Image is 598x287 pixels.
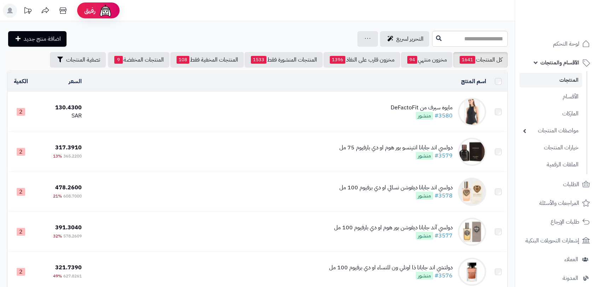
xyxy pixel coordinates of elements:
[519,195,594,212] a: المراجعات والأسئلة
[519,251,594,268] a: العملاء
[63,193,82,199] span: 608.7000
[401,52,453,68] a: مخزون منتهي94
[17,108,25,116] span: 2
[519,176,594,193] a: الطلبات
[458,178,486,206] img: دولسي اند جابانا ديفوشن نسائي او دي برفيوم 100 مل
[53,193,62,199] span: 21%
[563,179,579,189] span: الطلبات
[396,35,424,43] span: التحرير لسريع
[519,73,582,87] a: المنتجات
[460,56,475,64] span: 1641
[519,157,582,172] a: الملفات الرقمية
[435,191,453,200] a: #3578
[323,52,400,68] a: مخزون قارب على النفاذ1396
[458,218,486,246] img: دولسي آند جابانا ديفوشن بور هوم او دي بارفيوم 100 مل
[458,138,486,166] img: دولسي اند جابانا انتينسو بور هوم او دي بارفيوم 75 مل
[416,112,433,120] span: منشور
[53,233,62,239] span: 32%
[435,231,453,240] a: #3577
[53,273,62,279] span: 49%
[330,56,345,64] span: 1396
[416,152,433,160] span: منشور
[69,77,82,86] a: السعر
[416,232,433,240] span: منشور
[37,112,81,120] div: SAR
[563,273,578,283] span: المدونة
[525,236,579,246] span: إشعارات التحويلات البنكية
[435,151,453,160] a: #3579
[55,223,82,232] span: 391.3040
[114,56,123,64] span: 9
[519,123,582,138] a: مواصفات المنتجات
[461,77,486,86] a: اسم المنتج
[550,20,591,35] img: logo-2.png
[458,258,486,286] img: دولتشي اند جابانا ذا اونلي ون للنساء او دي برفيوم 100 مل
[19,4,36,19] a: تحديثات المنصة
[251,56,266,64] span: 1533
[553,39,579,49] span: لوحة التحكم
[329,264,453,272] div: دولتشي اند جابانا ذا اونلي ون للنساء او دي برفيوم 100 مل
[334,224,453,232] div: دولسي آند جابانا ديفوشن بور هوم او دي بارفيوم 100 مل
[17,268,25,276] span: 2
[458,98,486,126] img: مايوه سيرف من DeFactoFit
[50,52,106,68] button: تصفية المنتجات
[17,228,25,236] span: 2
[453,52,508,68] a: كل المنتجات1641
[519,106,582,121] a: الماركات
[519,140,582,155] a: خيارات المنتجات
[416,192,433,200] span: منشور
[177,56,189,64] span: 108
[8,31,67,47] a: اضافة منتج جديد
[14,77,28,86] a: الكمية
[519,270,594,287] a: المدونة
[108,52,169,68] a: المنتجات المخفضة9
[551,217,579,227] span: طلبات الإرجاع
[540,58,579,68] span: الأقسام والمنتجات
[17,188,25,196] span: 2
[435,271,453,280] a: #3576
[84,6,96,15] span: رفيق
[37,104,81,112] div: 130.4300
[53,153,62,159] span: 13%
[55,143,82,152] span: 317.3910
[66,56,100,64] span: تصفية المنتجات
[519,232,594,249] a: إشعارات التحويلات البنكية
[63,153,82,159] span: 365.2200
[519,213,594,230] a: طلبات الإرجاع
[519,35,594,52] a: لوحة التحكم
[63,273,82,279] span: 627.8261
[380,31,429,47] a: التحرير لسريع
[245,52,323,68] a: المنتجات المنشورة فقط1533
[339,144,453,152] div: دولسي اند جابانا انتينسو بور هوم او دي بارفيوم 75 مل
[435,111,453,120] a: #3580
[98,4,113,18] img: ai-face.png
[407,56,417,64] span: 94
[24,35,61,43] span: اضافة منتج جديد
[416,272,433,280] span: منشور
[55,183,82,192] span: 478.2600
[170,52,244,68] a: المنتجات المخفية فقط108
[17,148,25,156] span: 2
[539,198,579,208] span: المراجعات والأسئلة
[519,89,582,104] a: الأقسام
[55,263,82,272] span: 321.7390
[564,254,578,264] span: العملاء
[339,184,453,192] div: دولسي اند جابانا ديفوشن نسائي او دي برفيوم 100 مل
[391,104,453,112] div: مايوه سيرف من DeFactoFit
[63,233,82,239] span: 578.2609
